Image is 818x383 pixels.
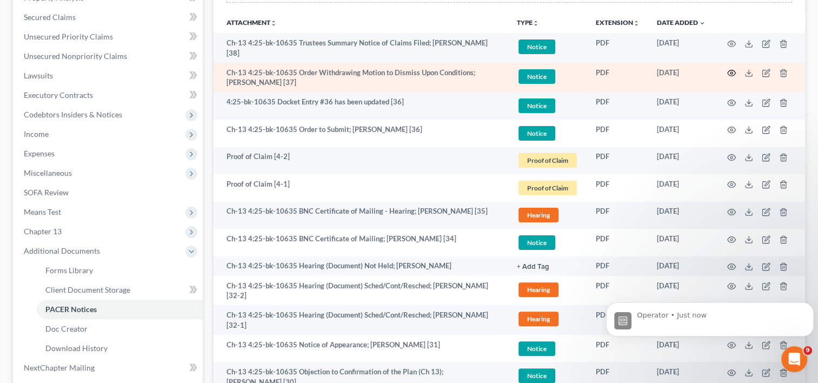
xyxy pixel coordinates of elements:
[587,174,648,202] td: PDF
[633,20,640,27] i: unfold_more
[214,202,508,229] td: Ch-13 4:25-bk-10635 BNC Certificate of Mailing - Hearing; [PERSON_NAME] [35]
[9,76,208,160] div: Operator says…
[648,120,714,147] td: [DATE]
[214,305,508,335] td: Ch-13 4:25-bk-10635 Hearing (Document) Sched/Cont/Resched; [PERSON_NAME] [32-1]
[517,281,578,299] a: Hearing
[44,205,117,214] strong: Attorney Profiles
[657,18,706,27] a: Date Added expand_more
[190,4,209,24] div: Close
[17,166,169,187] div: In the meantime, these articles might help:
[214,276,508,306] td: Ch-13 4:25-bk-10635 Hearing (Document) Sched/Cont/Resched; [PERSON_NAME] [32-2]
[15,8,203,27] a: Secured Claims
[214,174,508,202] td: Proof of Claim [4-1]
[17,131,169,152] div: The team will be back 🕒
[24,110,122,119] span: Codebtors Insiders & Notices
[517,97,578,115] a: Notice
[596,18,640,27] a: Extensionunfold_more
[648,147,714,175] td: [DATE]
[518,208,558,222] span: Hearing
[9,12,208,76] div: Furonda says…
[52,5,91,14] h1: Operator
[648,33,714,63] td: [DATE]
[214,63,508,93] td: Ch-13 4:25-bk-10635 Order Withdrawing Motion to Dismiss Upon Conditions; [PERSON_NAME] [37]
[48,19,199,61] div: How do I get pacer notices for my cases in the Western district of [US_STATE]? they arent coming ...
[587,120,648,147] td: PDF
[648,276,714,306] td: [DATE]
[214,256,508,276] td: Ch-13 4:25-bk-10635 Hearing (Document) Not Held; [PERSON_NAME]
[24,168,72,177] span: Miscellaneous
[517,206,578,224] a: Hearing
[15,27,203,47] a: Unsecured Priority Claims
[45,344,108,353] span: Download History
[69,300,77,309] button: Start recording
[44,262,119,282] strong: Download & Print Forms/Schedules
[214,33,508,63] td: Ch-13 4:25-bk-10635 Trustees Summary Notice of Claims Filed; [PERSON_NAME] [38]
[45,305,97,314] span: PACER Notices
[648,229,714,256] td: [DATE]
[214,229,508,256] td: Ch-13 4:25-bk-10635 BNC Certificate of Mailing; [PERSON_NAME] [34]
[781,346,807,372] iframe: Intercom live chat
[15,183,203,202] a: SOFA Review
[518,39,555,54] span: Notice
[587,276,648,306] td: PDF
[31,6,48,23] img: Profile image for Operator
[517,38,578,56] a: Notice
[587,63,648,93] td: PDF
[533,20,539,27] i: unfold_more
[37,280,203,300] a: Client Document Storage
[45,285,130,294] span: Client Document Storage
[15,85,203,105] a: Executory Contracts
[803,346,812,355] span: 9
[214,120,508,147] td: Ch-13 4:25-bk-10635 Order to Submit; [PERSON_NAME] [36]
[24,149,55,158] span: Expenses
[518,312,558,326] span: Hearing
[518,341,555,356] span: Notice
[9,278,207,296] textarea: Message…
[517,340,578,358] a: Notice
[9,76,177,159] div: You’ll get replies here and in your email:✉️[EMAIL_ADDRESS][DOMAIN_NAME]The team will be back🕒Lat...
[24,71,53,80] span: Lawsuits
[37,319,203,339] a: Doc Creator
[214,92,508,120] td: 4:25-bk-10635 Docket Entry #36 has been updated [36]
[34,195,207,224] div: Attorney Profiles
[9,160,208,195] div: Operator says…
[648,92,714,120] td: [DATE]
[7,4,28,25] button: go back
[517,234,578,252] a: Notice
[9,160,177,194] div: In the meantime, these articles might help:
[214,335,508,362] td: Ch-13 4:25-bk-10635 Notice of Appearance; [PERSON_NAME] [31]
[648,174,714,202] td: [DATE]
[587,92,648,120] td: PDF
[24,227,62,236] span: Chapter 13
[648,202,714,229] td: [DATE]
[37,339,203,358] a: Download History
[214,147,508,175] td: Proof of Claim [4-2]
[518,368,555,383] span: Notice
[699,20,706,27] i: expand_more
[9,195,208,333] div: Operator says…
[39,12,208,68] div: How do I get pacer notices for my cases in the Western district of [US_STATE]? they arent coming ...
[51,300,60,309] button: Gif picker
[17,83,169,125] div: You’ll get replies here and in your email: ✉️
[45,324,88,333] span: Doc Creator
[15,66,203,85] a: Lawsuits
[517,263,549,270] button: + Add Tag
[37,300,203,319] a: PACER Notices
[34,224,207,253] div: Amendments
[518,126,555,141] span: Notice
[518,282,558,297] span: Hearing
[602,278,818,354] iframe: Intercom notifications message
[587,33,648,63] td: PDF
[648,63,714,93] td: [DATE]
[24,246,100,255] span: Additional Documents
[169,4,190,25] button: Home
[587,305,648,335] td: PDF
[587,147,648,175] td: PDF
[24,207,61,216] span: Means Test
[44,234,101,242] strong: Amendments
[587,202,648,229] td: PDF
[518,235,555,250] span: Notice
